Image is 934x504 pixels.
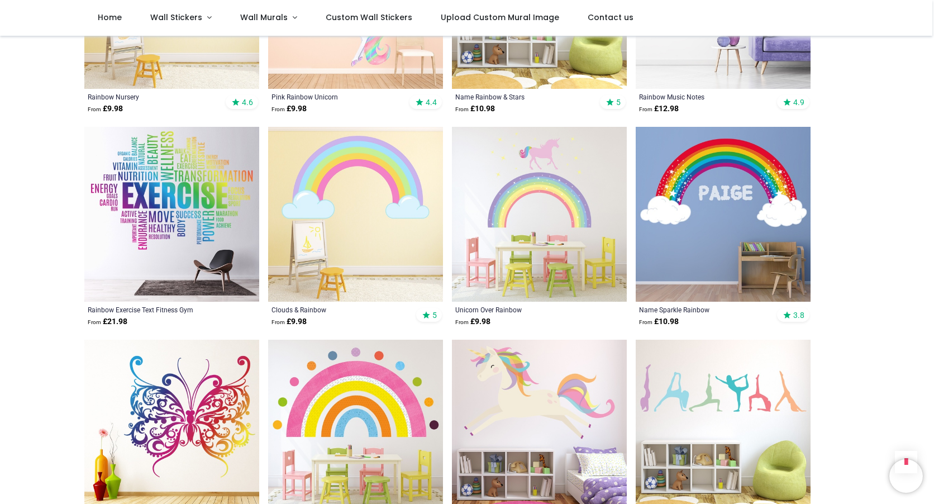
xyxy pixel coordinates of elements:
[636,127,811,302] img: Personalised Name Sparkle Rainbow Wall Sticker
[150,12,202,23] span: Wall Stickers
[455,305,590,314] a: Unicorn Over Rainbow
[268,127,443,302] img: Clouds & Rainbow Wall Sticker
[455,316,490,327] strong: £ 9.98
[432,310,437,320] span: 5
[271,319,285,325] span: From
[441,12,559,23] span: Upload Custom Mural Image
[639,103,679,115] strong: £ 12.98
[88,103,123,115] strong: £ 9.98
[455,106,469,112] span: From
[88,319,101,325] span: From
[616,97,621,107] span: 5
[639,106,652,112] span: From
[88,92,222,101] a: Rainbow Nursery
[240,12,288,23] span: Wall Murals
[88,316,127,327] strong: £ 21.98
[639,92,774,101] a: Rainbow Music Notes
[271,106,285,112] span: From
[98,12,122,23] span: Home
[639,305,774,314] a: Name Sparkle Rainbow
[455,103,495,115] strong: £ 10.98
[326,12,412,23] span: Custom Wall Stickers
[452,127,627,302] img: Unicorn Over Rainbow Wall Sticker
[455,92,590,101] a: Name Rainbow & Stars
[84,127,259,302] img: Rainbow Exercise Text Fitness Gym Wall Sticker
[426,97,437,107] span: 4.4
[271,316,307,327] strong: £ 9.98
[889,459,923,493] iframe: Brevo live chat
[639,319,652,325] span: From
[271,103,307,115] strong: £ 9.98
[88,106,101,112] span: From
[271,305,406,314] a: Clouds & Rainbow
[588,12,633,23] span: Contact us
[639,316,679,327] strong: £ 10.98
[88,305,222,314] a: Rainbow Exercise Text Fitness Gym
[455,319,469,325] span: From
[793,310,804,320] span: 3.8
[242,97,253,107] span: 4.6
[793,97,804,107] span: 4.9
[271,92,406,101] a: Pink Rainbow Unicorn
